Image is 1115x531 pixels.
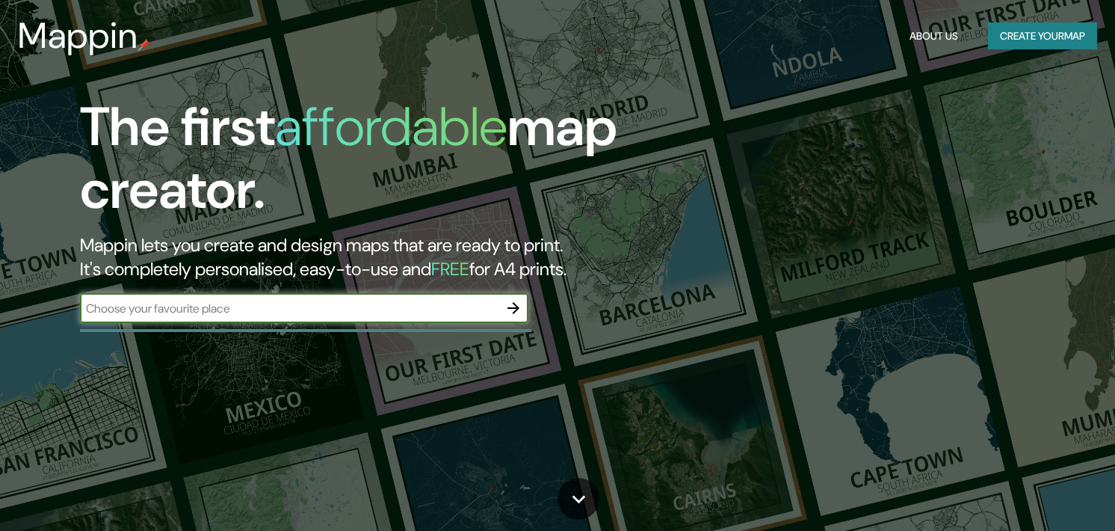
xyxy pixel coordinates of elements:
[80,233,637,281] h2: Mappin lets you create and design maps that are ready to print. It's completely personalised, eas...
[18,15,138,57] h3: Mappin
[80,300,498,317] input: Choose your favourite place
[904,22,964,50] button: About Us
[138,39,150,51] img: mappin-pin
[988,22,1097,50] button: Create yourmap
[431,257,469,280] h5: FREE
[275,92,507,162] h1: affordable
[80,96,637,233] h1: The first map creator.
